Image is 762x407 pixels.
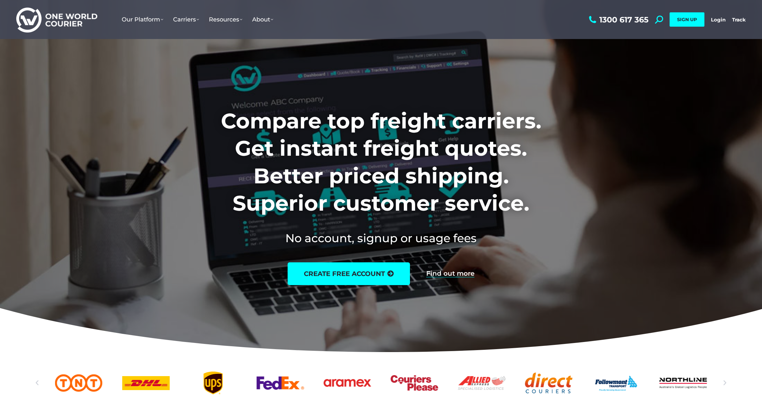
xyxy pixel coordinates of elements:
a: Northline logo [659,372,707,394]
a: Find out more [426,270,474,277]
a: create free account [288,262,410,285]
a: Our Platform [117,9,168,30]
div: 10 / 25 [592,372,640,394]
a: Followmont transoirt web logo [592,372,640,394]
div: Slides [55,372,707,394]
div: 7 / 25 [391,372,438,394]
a: 1300 617 365 [587,16,648,24]
div: 8 / 25 [458,372,505,394]
div: 9 / 25 [525,372,573,394]
h1: Compare top freight carriers. Get instant freight quotes. Better priced shipping. Superior custom... [178,107,584,217]
a: Track [732,17,746,23]
div: 2 / 25 [55,372,102,394]
span: SIGN UP [677,17,697,22]
a: TNT logo Australian freight company [55,372,102,394]
span: About [252,16,273,23]
a: Allied Express logo [458,372,505,394]
a: Couriers Please logo [391,372,438,394]
a: Carriers [168,9,204,30]
img: One World Courier [16,7,97,33]
div: 5 / 25 [256,372,304,394]
h2: No account, signup or usage fees [178,230,584,246]
a: Login [711,17,726,23]
a: DHl logo [122,372,170,394]
a: Aramex_logo [324,372,371,394]
a: UPS logo [189,372,237,394]
a: Resources [204,9,247,30]
a: FedEx logo [256,372,304,394]
span: Our Platform [122,16,163,23]
span: Carriers [173,16,199,23]
span: Resources [209,16,242,23]
a: Direct Couriers logo [525,372,573,394]
div: 11 / 25 [659,372,707,394]
div: 4 / 25 [189,372,237,394]
div: 6 / 25 [324,372,371,394]
a: SIGN UP [670,12,704,27]
a: About [247,9,278,30]
div: 3 / 25 [122,372,170,394]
